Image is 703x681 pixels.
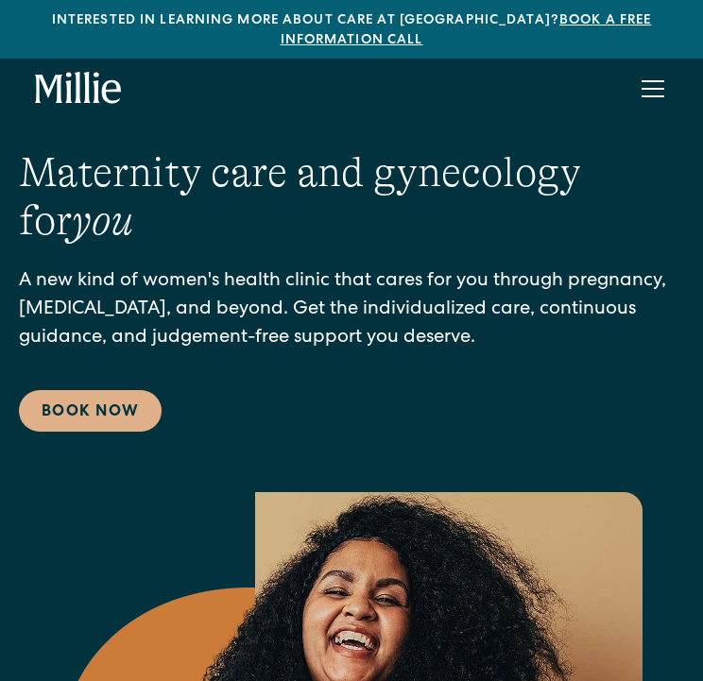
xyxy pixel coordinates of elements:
p: A new kind of women's health clinic that cares for you through pregnancy, [MEDICAL_DATA], and bey... [19,267,684,352]
h1: Maternity care and gynecology for [19,149,684,245]
div: Interested in learning more about care at [GEOGRAPHIC_DATA]? [15,11,688,51]
a: Book Now [19,390,162,432]
em: you [72,197,133,245]
a: home [35,72,122,106]
div: menu [630,66,668,111]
